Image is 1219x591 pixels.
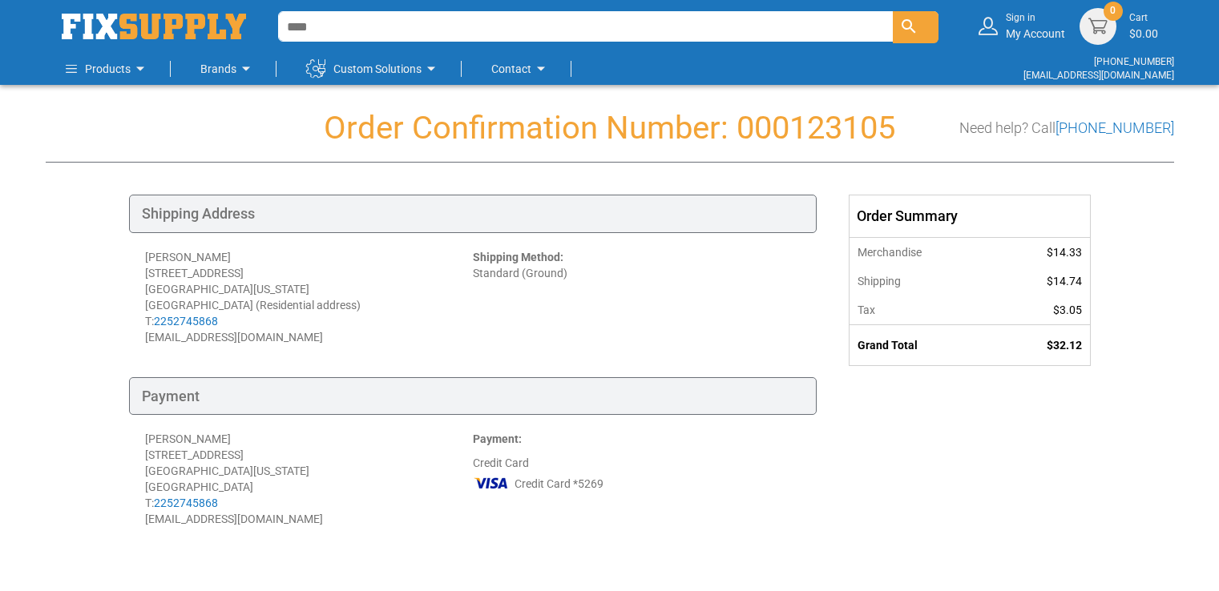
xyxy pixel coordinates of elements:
img: VI [473,471,510,495]
a: store logo [62,14,246,39]
div: [PERSON_NAME] [STREET_ADDRESS] [GEOGRAPHIC_DATA][US_STATE] [GEOGRAPHIC_DATA] T: [EMAIL_ADDRESS][D... [145,431,473,527]
small: Sign in [1006,11,1065,25]
span: $14.74 [1047,275,1082,287]
a: Products [66,53,150,85]
div: [PERSON_NAME] [STREET_ADDRESS] [GEOGRAPHIC_DATA][US_STATE] [GEOGRAPHIC_DATA] (Residential address... [145,249,473,345]
div: Shipping Address [129,195,817,233]
div: Payment [129,377,817,416]
div: My Account [1006,11,1065,41]
th: Shipping [850,267,996,295]
a: [PHONE_NUMBER] [1056,119,1174,136]
strong: Grand Total [858,339,918,352]
span: $3.05 [1053,304,1082,316]
div: Order Summary [850,195,1090,237]
div: Standard (Ground) [473,249,801,345]
span: $14.33 [1047,246,1082,259]
a: Custom Solutions [306,53,441,85]
h3: Need help? Call [959,120,1174,136]
a: 2252745868 [154,315,218,328]
strong: Payment: [473,432,522,445]
span: 0 [1110,4,1116,18]
th: Merchandise [850,237,996,267]
span: $0.00 [1129,27,1158,40]
th: Tax [850,295,996,325]
a: [EMAIL_ADDRESS][DOMAIN_NAME] [1023,70,1174,81]
span: $32.12 [1047,339,1082,352]
span: Credit Card *5269 [515,476,603,492]
img: Fix Industrial Supply [62,14,246,39]
small: Cart [1129,11,1158,25]
a: 2252745868 [154,497,218,509]
a: Brands [200,53,256,85]
h1: Order Confirmation Number: 000123105 [46,111,1174,146]
a: [PHONE_NUMBER] [1094,56,1174,67]
div: Credit Card [473,431,801,527]
a: Contact [491,53,551,85]
strong: Shipping Method: [473,251,563,263]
